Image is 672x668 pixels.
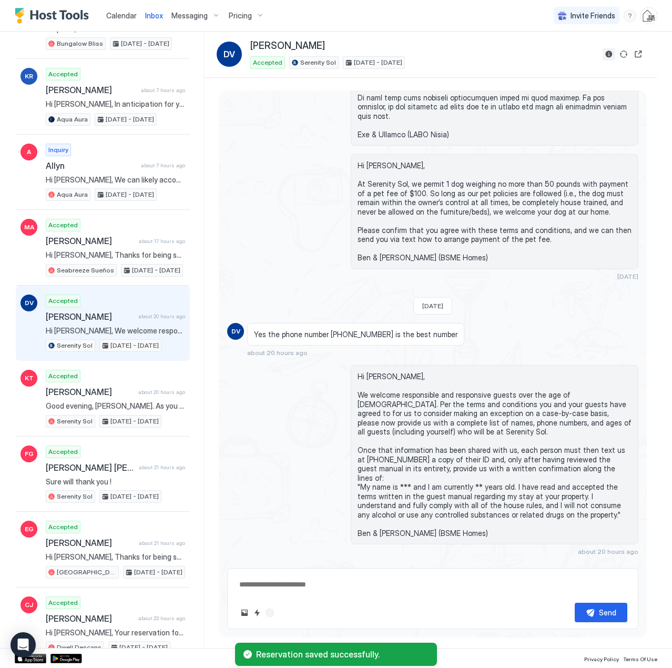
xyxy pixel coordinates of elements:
[46,387,134,397] span: [PERSON_NAME]
[110,341,159,350] span: [DATE] - [DATE]
[46,85,137,95] span: [PERSON_NAME]
[617,48,630,60] button: Sync reservation
[46,326,185,336] span: Hi [PERSON_NAME], We welcome responsible and responsive guests over the age of [DEMOGRAPHIC_DATA]...
[250,40,325,52] span: [PERSON_NAME]
[139,540,185,546] span: about 21 hours ago
[46,250,185,260] span: Hi [PERSON_NAME], Thanks for being such a great guest and taking good care of our home. We gladly...
[57,39,103,48] span: Bungalow Bliss
[106,10,137,21] a: Calendar
[231,327,240,336] span: DV
[110,417,159,426] span: [DATE] - [DATE]
[15,8,94,24] a: Host Tools Logo
[57,341,93,350] span: Serenity Sol
[24,222,34,232] span: MA
[57,115,88,124] span: Aqua Aura
[48,69,78,79] span: Accepted
[229,11,252,21] span: Pricing
[57,190,88,199] span: Aqua Aura
[121,39,169,48] span: [DATE] - [DATE]
[106,11,137,20] span: Calendar
[141,162,185,169] span: about 7 hours ago
[27,147,31,157] span: A
[46,613,134,624] span: [PERSON_NAME]
[25,524,34,534] span: EG
[238,606,251,619] button: Upload image
[223,48,235,60] span: DV
[145,10,163,21] a: Inbox
[138,615,185,622] span: about 23 hours ago
[617,272,638,280] span: [DATE]
[11,632,36,657] div: Open Intercom Messenger
[48,522,78,532] span: Accepted
[48,598,78,608] span: Accepted
[110,492,159,501] span: [DATE] - [DATE]
[358,372,632,538] span: Hi [PERSON_NAME], We welcome responsible and responsive guests over the age of [DEMOGRAPHIC_DATA]...
[632,48,645,60] button: Open reservation
[46,99,185,109] span: Hi [PERSON_NAME], In anticipation for your arrival at [GEOGRAPHIC_DATA] [DATE][DATE], there are s...
[106,190,154,199] span: [DATE] - [DATE]
[57,492,93,501] span: Serenity Sol
[57,266,114,275] span: Seabreeze Sueños
[25,449,34,459] span: FG
[48,145,68,155] span: Inquiry
[603,48,615,60] button: Reservation information
[46,160,137,171] span: Allyn
[171,11,208,21] span: Messaging
[599,607,616,618] div: Send
[138,389,185,396] span: about 20 hours ago
[139,238,185,245] span: about 17 hours ago
[46,552,185,562] span: Hi [PERSON_NAME], Thanks for being such a great guest and taking good care of our home. We gladly...
[25,600,33,610] span: CJ
[57,568,116,577] span: [GEOGRAPHIC_DATA]
[141,87,185,94] span: about 7 hours ago
[46,236,135,246] span: [PERSON_NAME]
[46,311,134,322] span: [PERSON_NAME]
[354,58,402,67] span: [DATE] - [DATE]
[253,58,282,67] span: Accepted
[358,161,632,262] span: Hi [PERSON_NAME], At Serenity Sol, we permit 1 dog weighing no more than 50 pounds with payment o...
[134,568,182,577] span: [DATE] - [DATE]
[132,266,180,275] span: [DATE] - [DATE]
[139,464,185,471] span: about 21 hours ago
[48,371,78,381] span: Accepted
[46,477,185,487] span: Sure will thank you !
[57,417,93,426] span: Serenity Sol
[578,548,638,555] span: about 20 hours ago
[624,9,636,22] div: menu
[25,298,34,308] span: DV
[256,649,429,660] span: Reservation saved successfully.
[46,401,185,411] span: Good evening, [PERSON_NAME]. As you settle in for the night, we wanted to thank you again for sel...
[48,447,78,457] span: Accepted
[48,296,78,306] span: Accepted
[145,11,163,20] span: Inbox
[251,606,263,619] button: Quick reply
[571,11,615,21] span: Invite Friends
[575,603,627,622] button: Send
[640,7,657,24] div: User profile
[25,72,33,81] span: KR
[106,115,154,124] span: [DATE] - [DATE]
[46,462,135,473] span: [PERSON_NAME] [PERSON_NAME]
[46,628,185,637] span: Hi [PERSON_NAME], Your reservation for Dwell Descans has been revised to update the check-out dat...
[46,538,135,548] span: [PERSON_NAME]
[48,220,78,230] span: Accepted
[138,313,185,320] span: about 20 hours ago
[46,175,185,185] span: Hi [PERSON_NAME], We can likely accommodate an early check-in [DATE] for sometime after lunch/ear...
[300,58,336,67] span: Serenity Sol
[25,373,34,383] span: KT
[247,349,308,357] span: about 20 hours ago
[422,302,443,310] span: [DATE]
[254,330,457,339] span: Yes the phone number [PHONE_NUMBER] is the best number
